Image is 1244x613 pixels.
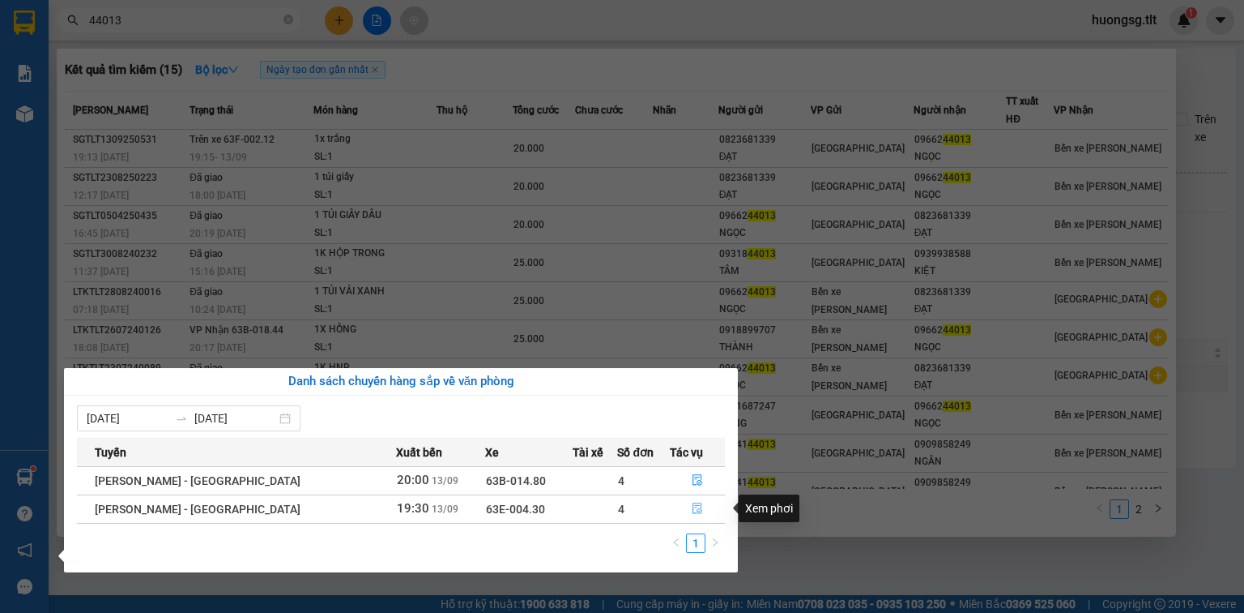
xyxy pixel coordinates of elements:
span: Tác vụ [670,444,703,461]
text: BXTG1309250131 [100,77,305,105]
span: swap-right [175,412,188,425]
span: file-done [692,503,703,516]
span: to [175,412,188,425]
span: Tài xế [573,444,603,461]
button: right [705,534,725,553]
span: 20:00 [397,473,429,487]
div: Danh sách chuyến hàng sắp về văn phòng [77,372,725,392]
span: [PERSON_NAME] - [GEOGRAPHIC_DATA] [95,503,300,516]
span: Xe [485,444,499,461]
button: file-done [671,468,724,494]
span: 13/09 [432,475,458,487]
span: [PERSON_NAME] - [GEOGRAPHIC_DATA] [95,474,300,487]
span: Số đơn [617,444,654,461]
span: file-done [692,474,703,487]
li: 1 [686,534,705,553]
li: Next Page [705,534,725,553]
span: Tuyến [95,444,126,461]
span: Xuất bến [396,444,442,461]
input: Đến ngày [194,409,276,427]
button: file-done [671,496,724,522]
input: Từ ngày [87,409,168,427]
span: right [710,538,720,547]
span: 4 [618,503,624,516]
a: 1 [687,534,705,552]
span: 4 [618,474,624,487]
span: 13/09 [432,504,458,515]
span: left [671,538,681,547]
div: Xem phơi [739,495,799,522]
span: 19:30 [397,501,429,516]
button: left [667,534,686,553]
div: Bến xe [PERSON_NAME] [9,116,396,159]
li: Previous Page [667,534,686,553]
span: 63B-014.80 [486,474,546,487]
span: 63E-004.30 [486,503,545,516]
